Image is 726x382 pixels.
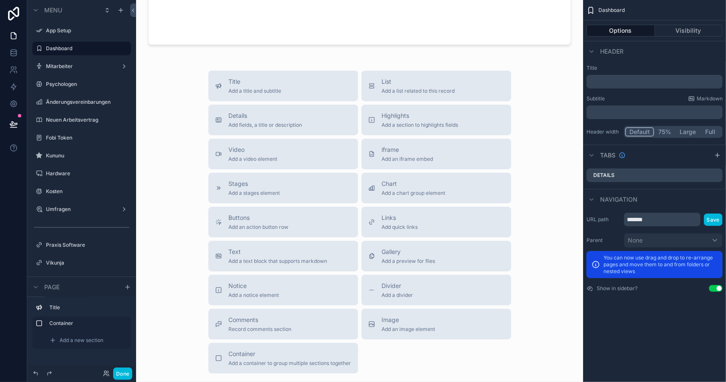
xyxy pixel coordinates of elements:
[597,285,638,292] label: Show in sidebar?
[382,292,413,299] span: Add a divider
[362,309,511,339] button: ImageAdd an image element
[229,258,327,265] span: Add a text block that supports markdown
[208,343,358,373] button: ContainerAdd a container to group multiple sections together
[49,304,124,311] label: Title
[362,173,511,203] button: ChartAdd a chart group element
[586,65,723,71] label: Title
[586,25,655,37] button: Options
[46,152,126,159] label: Kununu
[49,320,124,327] label: Container
[624,233,723,248] button: None
[382,282,413,290] span: Divider
[382,145,433,154] span: iframe
[46,99,126,105] label: Änderungsvereinbarungen
[27,297,136,357] div: scrollable content
[208,105,358,135] button: DetailsAdd fields, a title or description
[382,77,455,86] span: List
[362,241,511,271] button: GalleryAdd a preview for files
[697,95,723,102] span: Markdown
[655,25,723,37] button: Visibility
[593,172,615,179] label: Details
[208,139,358,169] button: VideoAdd a video element
[208,275,358,305] button: NoticeAdd a notice element
[46,134,126,141] label: Fobi Token
[46,259,126,266] label: Vikunja
[382,224,418,231] span: Add quick links
[382,258,436,265] span: Add a preview for files
[229,248,327,256] span: Text
[229,122,302,128] span: Add fields, a title or description
[229,156,278,162] span: Add a video element
[229,326,292,333] span: Record comments section
[586,237,621,244] label: Parent
[229,360,351,367] span: Add a container to group multiple sections together
[704,214,723,226] button: Save
[382,88,455,94] span: Add a list related to this record
[46,27,126,34] label: App Setup
[46,81,126,88] label: Psychologen
[229,190,280,197] span: Add a stages element
[229,214,289,222] span: Buttons
[46,242,126,248] label: Praxis Software
[600,195,638,204] span: Navigation
[113,368,132,380] button: Done
[382,122,458,128] span: Add a section to highlights fields
[628,236,643,245] span: None
[229,88,282,94] span: Add a title and subtitle
[598,7,625,14] span: Dashboard
[362,105,511,135] button: HighlightsAdd a section to highlights fields
[229,350,351,358] span: Container
[625,127,654,137] button: Default
[382,214,418,222] span: Links
[362,139,511,169] button: iframeAdd an iframe embed
[382,248,436,256] span: Gallery
[46,45,126,52] label: Dashboard
[229,282,279,290] span: Notice
[688,95,723,102] a: Markdown
[700,127,721,137] button: Full
[229,316,292,324] span: Comments
[586,95,605,102] label: Subtitle
[600,47,624,56] span: Header
[382,326,436,333] span: Add an image element
[46,170,126,177] label: Hardware
[362,207,511,237] button: LinksAdd quick links
[46,188,126,195] a: Kosten
[586,128,621,135] label: Header width
[46,206,114,213] label: Umfragen
[46,63,114,70] label: Mitarbeiter
[382,316,436,324] span: Image
[208,309,358,339] button: CommentsRecord comments section
[586,105,723,119] div: scrollable content
[362,275,511,305] button: DividerAdd a divider
[654,127,676,137] button: 75%
[229,77,282,86] span: Title
[600,151,615,160] span: Tabs
[382,180,446,188] span: Chart
[586,216,621,223] label: URL path
[46,117,126,123] label: Neuen Arbeitsvertrag
[229,180,280,188] span: Stages
[382,190,446,197] span: Add a chart group element
[44,6,62,14] span: Menu
[382,111,458,120] span: Highlights
[208,207,358,237] button: ButtonsAdd an action button row
[229,145,278,154] span: Video
[382,156,433,162] span: Add an iframe embed
[208,71,358,101] button: TitleAdd a title and subtitle
[229,224,289,231] span: Add an action button row
[44,283,60,291] span: Page
[229,111,302,120] span: Details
